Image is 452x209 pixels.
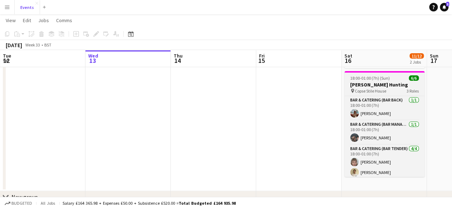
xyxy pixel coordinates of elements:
[179,200,236,206] span: Total Budgeted £164 935.98
[3,53,11,59] span: Tue
[35,16,52,25] a: Jobs
[344,96,424,120] app-card-role: Bar & Catering (Bar Back)1/118:00-01:00 (7h)[PERSON_NAME]
[344,71,424,177] app-job-card: 18:00-01:00 (7h) (Sun)6/6[PERSON_NAME] Hunting Copse Stile House3 RolesBar & Catering (Bar Back)1...
[258,56,265,65] span: 15
[446,2,449,6] span: 3
[409,53,424,59] span: 11/12
[407,88,419,94] span: 3 Roles
[24,42,41,48] span: Week 33
[343,56,352,65] span: 16
[173,56,183,65] span: 14
[44,42,51,48] div: BST
[6,17,16,24] span: View
[355,88,386,94] span: Copse Stile House
[410,59,423,65] div: 2 Jobs
[4,199,33,207] button: Budgeted
[88,53,98,59] span: Wed
[2,56,11,65] span: 12
[6,41,22,49] div: [DATE]
[344,81,424,88] h3: [PERSON_NAME] Hunting
[429,56,438,65] span: 17
[344,120,424,145] app-card-role: Bar & Catering (Bar Manager)1/118:00-01:00 (7h)[PERSON_NAME]
[430,53,438,59] span: Sun
[56,17,72,24] span: Comms
[63,200,236,206] div: Salary £164 365.98 + Expenses £50.00 + Subsistence £520.00 =
[3,16,19,25] a: View
[259,53,265,59] span: Fri
[20,16,34,25] a: Edit
[409,75,419,81] span: 6/6
[174,53,183,59] span: Thu
[38,17,49,24] span: Jobs
[23,17,31,24] span: Edit
[11,193,38,200] div: New group
[39,200,56,206] span: All jobs
[350,75,390,81] span: 18:00-01:00 (7h) (Sun)
[344,145,424,200] app-card-role: Bar & Catering (Bar Tender)4/418:00-01:00 (7h)[PERSON_NAME][PERSON_NAME]
[440,3,448,11] a: 3
[344,53,352,59] span: Sat
[15,0,40,14] button: Events
[53,16,75,25] a: Comms
[87,56,98,65] span: 13
[11,201,32,206] span: Budgeted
